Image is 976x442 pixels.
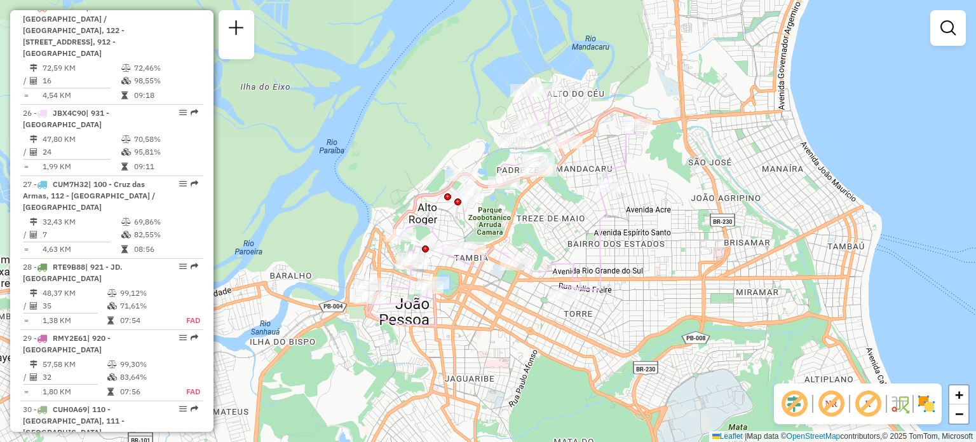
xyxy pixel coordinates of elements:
td: 83,64% [119,371,172,383]
td: FAD [172,385,201,398]
span: 27 - [23,179,155,212]
i: % de utilização do peso [121,218,131,226]
em: Rota exportada [191,263,198,270]
i: Distância Total [30,64,37,72]
span: RTE9B88 [53,262,85,272]
td: 95,81% [133,146,198,158]
span: RMY2E61 [53,333,87,343]
td: FAD [172,314,201,327]
td: 1,80 KM [42,385,107,398]
td: 08:56 [133,243,198,256]
span: 30 - [23,404,125,437]
td: 71,61% [119,300,172,312]
a: Zoom out [949,404,968,424]
td: 09:11 [133,160,198,173]
i: Tempo total em rota [121,245,128,253]
td: 72,59 KM [42,62,121,74]
td: 72,46% [133,62,198,74]
em: Opções [179,180,187,188]
td: = [23,314,29,327]
td: = [23,89,29,102]
td: 70,58% [133,133,198,146]
span: JBR4A22 [53,3,86,12]
span: − [955,406,963,422]
td: / [23,228,29,241]
em: Rota exportada [191,180,198,188]
td: 47,80 KM [42,133,121,146]
td: / [23,146,29,158]
td: 35 [42,300,107,312]
td: 57,58 KM [42,358,107,371]
td: / [23,74,29,87]
span: | 100 - Cruz das Armas, 112 - [GEOGRAPHIC_DATA] / [GEOGRAPHIC_DATA] [23,179,155,212]
i: % de utilização da cubagem [121,77,131,85]
span: CUM7H32 [53,179,88,189]
i: % de utilização do peso [107,289,117,297]
span: | 112 - [GEOGRAPHIC_DATA] / [GEOGRAPHIC_DATA], 122 - [STREET_ADDRESS], 912 - [GEOGRAPHIC_DATA] [23,3,125,58]
td: = [23,385,29,398]
td: 82,55% [133,228,198,241]
i: Total de Atividades [30,148,37,156]
i: % de utilização do peso [107,361,117,368]
i: % de utilização da cubagem [107,302,117,310]
td: / [23,300,29,312]
td: = [23,243,29,256]
i: % de utilização do peso [121,135,131,143]
i: Total de Atividades [30,302,37,310]
em: Opções [179,263,187,270]
span: | 931 - [GEOGRAPHIC_DATA] [23,108,109,129]
td: 16 [42,74,121,87]
td: = [23,160,29,173]
span: 25 - [23,3,125,58]
span: | [745,432,747,441]
span: 26 - [23,108,109,129]
td: 09:18 [133,89,198,102]
span: 28 - [23,262,123,283]
i: % de utilização da cubagem [121,148,131,156]
span: Exibir rótulo [853,389,883,419]
td: 7 [42,228,121,241]
i: Tempo total em rota [121,92,128,99]
img: Fluxo de ruas [890,394,910,414]
i: Total de Atividades [30,231,37,238]
td: 48,37 KM [42,287,107,300]
i: Distância Total [30,135,37,143]
em: Opções [179,405,187,413]
i: Tempo total em rota [121,163,128,170]
a: OpenStreetMap [787,432,841,441]
span: 29 - [23,333,111,354]
span: Exibir NR [816,389,846,419]
td: 1,99 KM [42,160,121,173]
span: | 110 - [GEOGRAPHIC_DATA], 111 - [GEOGRAPHIC_DATA] [23,404,125,437]
span: CUH0A69 [53,404,87,414]
i: Tempo total em rota [107,317,114,324]
i: Total de Atividades [30,373,37,381]
a: Nova sessão e pesquisa [224,15,249,44]
span: + [955,387,963,403]
span: | 921 - JD. [GEOGRAPHIC_DATA] [23,262,123,283]
em: Rota exportada [191,109,198,116]
td: 99,12% [119,287,172,300]
td: 99,30% [119,358,172,371]
em: Rota exportada [191,334,198,342]
td: 32 [42,371,107,383]
td: 07:56 [119,385,172,398]
span: JBX4C90 [53,108,86,118]
a: Exibir filtros [935,15,961,41]
em: Rota exportada [191,405,198,413]
span: | 920 - [GEOGRAPHIC_DATA] [23,333,111,354]
i: % de utilização do peso [121,64,131,72]
td: 24 [42,146,121,158]
img: Exibir/Ocultar setores [916,394,937,414]
a: Leaflet [712,432,743,441]
td: 32,43 KM [42,216,121,228]
i: Distância Total [30,361,37,368]
span: Exibir deslocamento [779,389,810,419]
i: Distância Total [30,289,37,297]
i: % de utilização da cubagem [107,373,117,381]
td: 4,54 KM [42,89,121,102]
td: 98,55% [133,74,198,87]
td: / [23,371,29,383]
div: Map data © contributors,© 2025 TomTom, Microsoft [709,431,976,442]
i: Total de Atividades [30,77,37,85]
